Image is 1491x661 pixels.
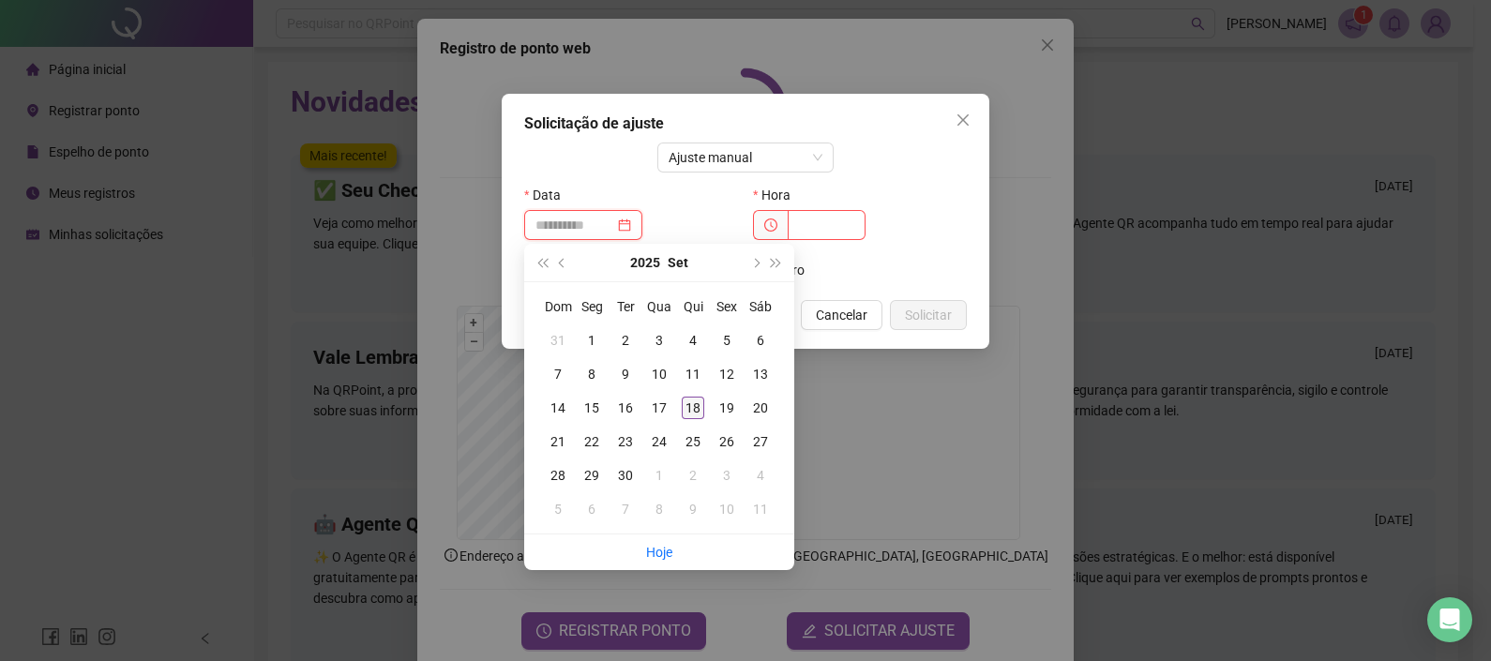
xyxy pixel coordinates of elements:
[642,458,676,492] td: 2025-10-01
[710,323,744,357] td: 2025-09-05
[676,458,710,492] td: 2025-10-02
[646,545,672,560] a: Hoje
[575,290,609,323] th: Seg
[547,363,569,385] div: 7
[648,397,670,419] div: 17
[642,357,676,391] td: 2025-09-10
[575,425,609,458] td: 2025-09-22
[744,323,777,357] td: 2025-09-06
[614,363,637,385] div: 9
[541,290,575,323] th: Dom
[532,244,552,281] button: super-prev-year
[575,458,609,492] td: 2025-09-29
[541,391,575,425] td: 2025-09-14
[580,430,603,453] div: 22
[669,143,823,172] span: Ajuste manual
[816,305,867,325] span: Cancelar
[547,498,569,520] div: 5
[575,492,609,526] td: 2025-10-06
[648,498,670,520] div: 8
[1427,597,1472,642] div: Open Intercom Messenger
[609,425,642,458] td: 2025-09-23
[547,329,569,352] div: 31
[749,329,772,352] div: 6
[524,113,967,135] div: Solicitação de ajuste
[753,180,803,210] label: Hora
[609,458,642,492] td: 2025-09-30
[614,498,637,520] div: 7
[575,391,609,425] td: 2025-09-15
[744,391,777,425] td: 2025-09-20
[676,492,710,526] td: 2025-10-09
[676,323,710,357] td: 2025-09-04
[642,425,676,458] td: 2025-09-24
[541,425,575,458] td: 2025-09-21
[715,329,738,352] div: 5
[676,357,710,391] td: 2025-09-11
[710,391,744,425] td: 2025-09-19
[890,300,967,330] button: Solicitar
[580,397,603,419] div: 15
[541,323,575,357] td: 2025-08-31
[648,363,670,385] div: 10
[609,492,642,526] td: 2025-10-07
[948,105,978,135] button: Close
[801,300,882,330] button: Cancelar
[541,458,575,492] td: 2025-09-28
[715,363,738,385] div: 12
[710,425,744,458] td: 2025-09-26
[710,357,744,391] td: 2025-09-12
[682,498,704,520] div: 9
[682,329,704,352] div: 4
[744,458,777,492] td: 2025-10-04
[749,363,772,385] div: 13
[744,290,777,323] th: Sáb
[614,464,637,487] div: 30
[715,397,738,419] div: 19
[715,498,738,520] div: 10
[614,329,637,352] div: 2
[575,323,609,357] td: 2025-09-01
[745,244,765,281] button: next-year
[609,391,642,425] td: 2025-09-16
[668,244,688,281] button: month panel
[541,357,575,391] td: 2025-09-07
[648,329,670,352] div: 3
[541,492,575,526] td: 2025-10-05
[749,498,772,520] div: 11
[642,323,676,357] td: 2025-09-03
[547,430,569,453] div: 21
[676,425,710,458] td: 2025-09-25
[682,397,704,419] div: 18
[710,458,744,492] td: 2025-10-03
[749,430,772,453] div: 27
[682,430,704,453] div: 25
[552,244,573,281] button: prev-year
[524,180,573,210] label: Data
[648,464,670,487] div: 1
[764,218,777,232] span: clock-circle
[575,357,609,391] td: 2025-09-08
[642,492,676,526] td: 2025-10-08
[642,391,676,425] td: 2025-09-17
[630,244,660,281] button: year panel
[715,430,738,453] div: 26
[547,397,569,419] div: 14
[682,464,704,487] div: 2
[766,244,787,281] button: super-next-year
[749,464,772,487] div: 4
[580,464,603,487] div: 29
[744,425,777,458] td: 2025-09-27
[580,329,603,352] div: 1
[580,498,603,520] div: 6
[642,290,676,323] th: Qua
[614,397,637,419] div: 16
[614,430,637,453] div: 23
[749,397,772,419] div: 20
[744,492,777,526] td: 2025-10-11
[580,363,603,385] div: 8
[648,430,670,453] div: 24
[609,290,642,323] th: Ter
[710,492,744,526] td: 2025-10-10
[682,363,704,385] div: 11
